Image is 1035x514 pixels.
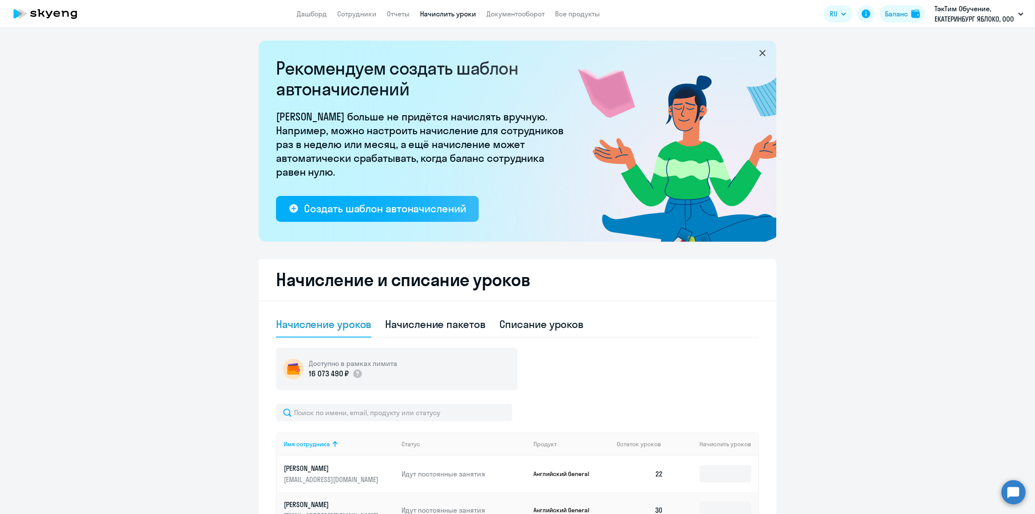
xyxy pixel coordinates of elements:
[284,464,380,473] p: [PERSON_NAME]
[830,9,837,19] span: RU
[284,475,380,484] p: [EMAIL_ADDRESS][DOMAIN_NAME]
[297,9,327,18] a: Дашборд
[533,470,598,478] p: Английский General
[309,368,349,379] p: 16 073 490 ₽
[533,506,598,514] p: Английский General
[304,202,466,215] div: Создать шаблон автоначислений
[284,440,395,448] div: Имя сотрудника
[276,196,479,222] button: Создать шаблон автоначислений
[276,269,759,290] h2: Начисление и списание уроков
[309,359,397,368] h5: Доступно в рамках лимита
[885,9,908,19] div: Баланс
[385,317,485,331] div: Начисление пакетов
[401,440,527,448] div: Статус
[283,359,304,379] img: wallet-circle.png
[610,456,670,492] td: 22
[276,58,569,99] h2: Рекомендуем создать шаблон автоначислений
[420,9,476,18] a: Начислить уроки
[617,440,661,448] span: Остаток уроков
[284,500,380,509] p: [PERSON_NAME]
[670,432,758,456] th: Начислить уроков
[401,469,527,479] p: Идут постоянные занятия
[284,440,330,448] div: Имя сотрудника
[284,464,395,484] a: [PERSON_NAME][EMAIL_ADDRESS][DOMAIN_NAME]
[486,9,545,18] a: Документооборот
[555,9,600,18] a: Все продукты
[401,440,420,448] div: Статус
[533,440,557,448] div: Продукт
[617,440,670,448] div: Остаток уроков
[276,404,512,421] input: Поиск по имени, email, продукту или статусу
[880,5,925,22] button: Балансbalance
[935,3,1015,24] p: ТэкТим Обучение, ЕКАТЕРИНБУРГ ЯБЛОКО, ООО
[824,5,852,22] button: RU
[499,317,584,331] div: Списание уроков
[533,440,610,448] div: Продукт
[387,9,410,18] a: Отчеты
[337,9,376,18] a: Сотрудники
[930,3,1028,24] button: ТэкТим Обучение, ЕКАТЕРИНБУРГ ЯБЛОКО, ООО
[276,110,569,179] p: [PERSON_NAME] больше не придётся начислять вручную. Например, можно настроить начисление для сотр...
[911,9,920,18] img: balance
[276,317,371,331] div: Начисление уроков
